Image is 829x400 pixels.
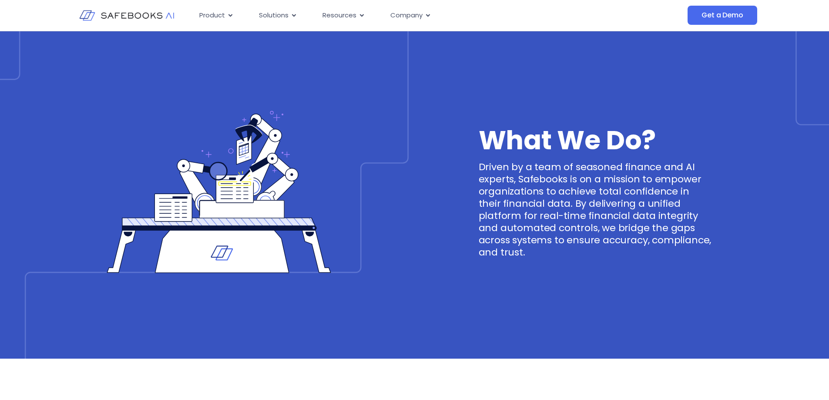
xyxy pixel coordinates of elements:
[168,376,662,397] p: Safebooks AI monitors all your financial data in real-time across every system, catching errors a...
[322,10,356,20] span: Resources
[688,6,757,25] a: Get a Demo
[701,11,743,20] span: Get a Demo
[479,161,712,259] p: Driven by a team of seasoned finance and AI experts, Safebooks is on a mission to empower organiz...
[479,131,712,149] h3: What We Do?
[192,7,601,24] nav: Menu
[390,10,423,20] span: Company
[168,359,662,376] h3: What We Do?
[259,10,289,20] span: Solutions
[192,7,601,24] div: Menu Toggle
[199,10,225,20] span: Product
